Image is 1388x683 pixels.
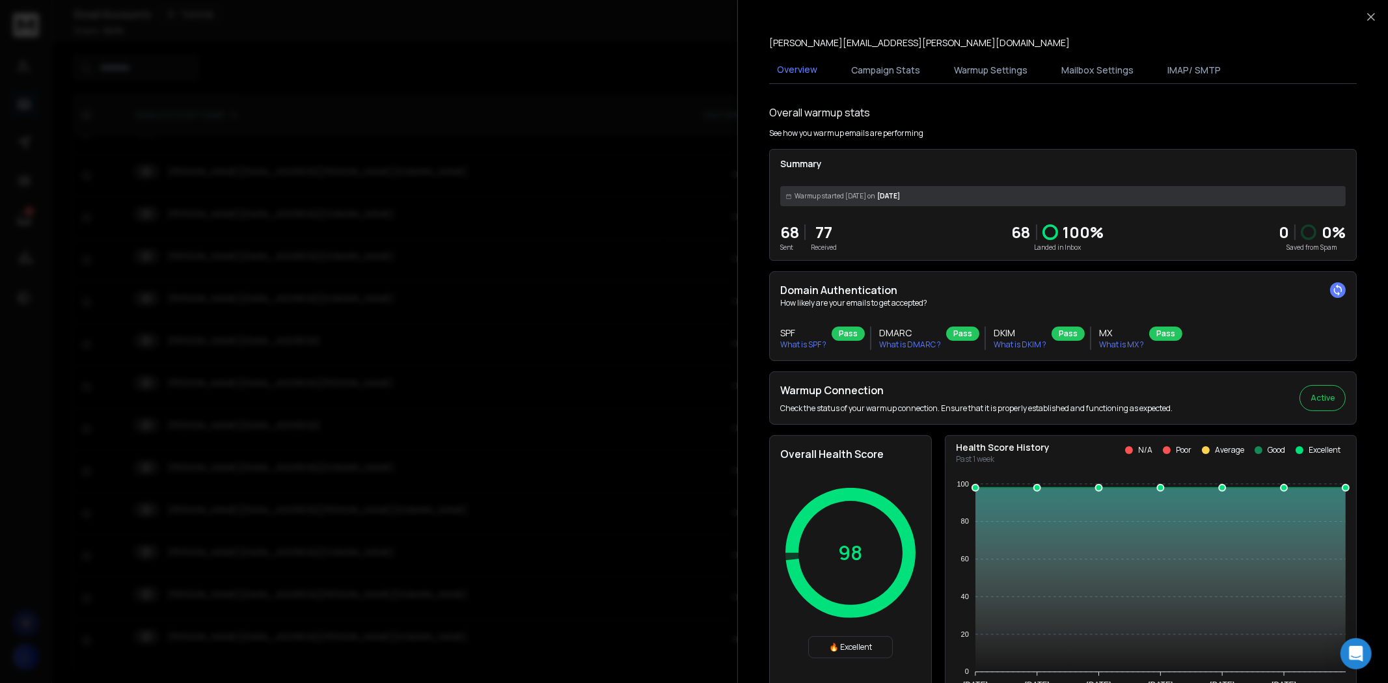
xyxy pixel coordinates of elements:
p: N/A [1138,445,1152,455]
div: Pass [1052,327,1085,341]
h2: Overall Health Score [780,446,921,462]
p: Average [1215,445,1244,455]
p: Received [811,243,837,252]
div: 🔥 Excellent [808,636,893,658]
h2: Warmup Connection [780,382,1173,398]
p: Landed in Inbox [1012,243,1104,252]
tspan: 0 [965,668,969,676]
tspan: 100 [957,480,969,488]
p: Summary [780,157,1346,170]
tspan: 80 [961,517,969,525]
p: 0 % [1322,222,1346,243]
h3: SPF [780,327,826,340]
tspan: 20 [961,630,969,638]
p: Good [1268,445,1285,455]
div: Pass [832,327,865,341]
p: How likely are your emails to get accepted? [780,298,1346,308]
strong: 0 [1279,221,1289,243]
div: Open Intercom Messenger [1340,638,1372,669]
tspan: 60 [961,555,969,563]
button: IMAP/ SMTP [1160,56,1229,85]
button: Active [1300,385,1346,411]
button: Campaign Stats [843,56,928,85]
p: Check the status of your warmup connection. Ensure that it is properly established and functionin... [780,403,1173,414]
p: 98 [839,541,863,565]
h3: MX [1099,327,1144,340]
p: 100 % [1063,222,1104,243]
p: What is SPF ? [780,340,826,350]
div: [DATE] [780,186,1346,206]
div: Pass [1149,327,1182,341]
p: What is MX ? [1099,340,1144,350]
p: [PERSON_NAME][EMAIL_ADDRESS][PERSON_NAME][DOMAIN_NAME] [769,36,1070,49]
p: Sent [780,243,799,252]
p: 77 [811,222,837,243]
p: Past 1 week [956,454,1050,464]
p: 68 [780,222,799,243]
button: Mailbox Settings [1054,56,1141,85]
tspan: 40 [961,593,969,600]
p: See how you warmup emails are performing [769,128,923,139]
p: Excellent [1309,445,1340,455]
p: 68 [1012,222,1031,243]
p: Poor [1176,445,1191,455]
div: Pass [946,327,979,341]
p: What is DMARC ? [879,340,941,350]
h2: Domain Authentication [780,282,1346,298]
h1: Overall warmup stats [769,105,870,120]
span: Warmup started [DATE] on [795,191,875,201]
button: Overview [769,55,825,85]
p: What is DKIM ? [994,340,1046,350]
h3: DMARC [879,327,941,340]
p: Health Score History [956,441,1050,454]
p: Saved from Spam [1279,243,1346,252]
button: Warmup Settings [946,56,1035,85]
h3: DKIM [994,327,1046,340]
